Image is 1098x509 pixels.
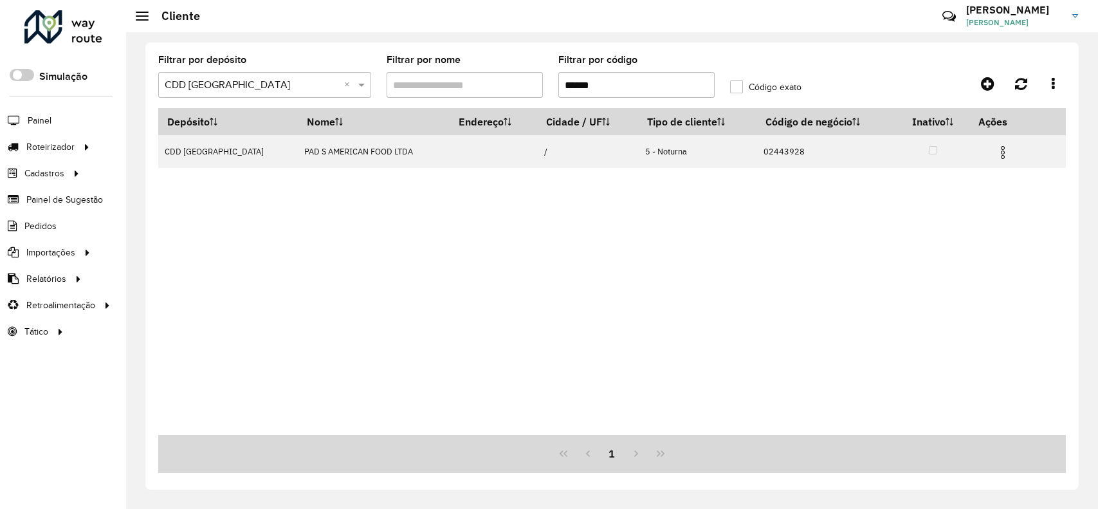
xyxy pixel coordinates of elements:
[537,108,638,135] th: Cidade / UF
[969,108,1047,135] th: Ações
[730,80,801,94] label: Código exato
[26,272,66,286] span: Relatórios
[966,17,1063,28] span: [PERSON_NAME]
[24,325,48,338] span: Tático
[298,108,450,135] th: Nome
[24,219,57,233] span: Pedidos
[897,108,970,135] th: Inativo
[537,135,638,168] td: /
[638,108,756,135] th: Tipo de cliente
[344,77,355,93] span: Clear all
[638,135,756,168] td: 5 - Noturna
[26,140,75,154] span: Roteirizador
[149,9,200,23] h2: Cliente
[26,299,95,312] span: Retroalimentação
[387,52,461,68] label: Filtrar por nome
[26,193,103,207] span: Painel de Sugestão
[757,135,897,168] td: 02443928
[158,108,298,135] th: Depósito
[558,52,637,68] label: Filtrar por código
[757,108,897,135] th: Código de negócio
[600,441,625,466] button: 1
[935,3,963,30] a: Contato Rápido
[298,135,450,168] td: PAD S AMERICAN FOOD LTDA
[450,108,537,135] th: Endereço
[24,167,64,180] span: Cadastros
[28,114,51,127] span: Painel
[39,69,87,84] label: Simulação
[966,4,1063,16] h3: [PERSON_NAME]
[158,52,246,68] label: Filtrar por depósito
[158,135,298,168] td: CDD [GEOGRAPHIC_DATA]
[26,246,75,259] span: Importações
